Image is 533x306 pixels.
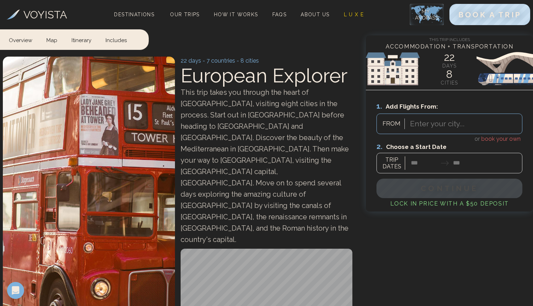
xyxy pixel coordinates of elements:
span: About Us [301,12,329,17]
a: FAQs [270,10,290,19]
a: About Us [298,10,332,19]
div: Open Intercom Messenger [7,282,24,299]
a: VOYISTA [7,7,67,23]
h4: or [376,134,522,143]
span: BOOK A TRIP [458,10,521,19]
a: Includes [98,29,134,49]
a: L U X E [341,10,367,19]
a: Map [39,29,64,49]
span: This trip takes you through the heart of [GEOGRAPHIC_DATA], visiting eight cities in the process.... [181,88,349,244]
img: My Account [410,4,444,25]
span: Destinations [111,9,157,30]
button: BOOK A TRIP [449,4,530,25]
h4: Accommodation + Transportation [366,42,533,51]
img: European Sights [366,47,533,90]
a: BOOK A TRIP [449,12,530,19]
span: How It Works [214,12,258,17]
p: 22 days - 7 countries - 8 cities [181,57,353,65]
span: Continue [421,184,478,193]
span: L U X E [344,12,364,17]
span: FROM [379,119,404,128]
a: Itinerary [64,29,98,49]
a: How It Works [211,10,261,19]
span: Our Trips [170,12,200,17]
h3: Add Flights From: [376,100,522,112]
h4: This Trip Includes [366,35,533,42]
span: 1. [376,102,386,110]
span: FAQs [272,12,287,17]
button: Continue [376,179,522,198]
a: Overview [9,29,39,49]
span: book your own [481,135,521,142]
h3: VOYISTA [23,7,67,23]
span: European Explorer [181,64,347,87]
a: Our Trips [167,10,203,19]
img: Voyista Logo [7,10,20,19]
h4: Lock in Price with a $50 deposit [376,200,522,208]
